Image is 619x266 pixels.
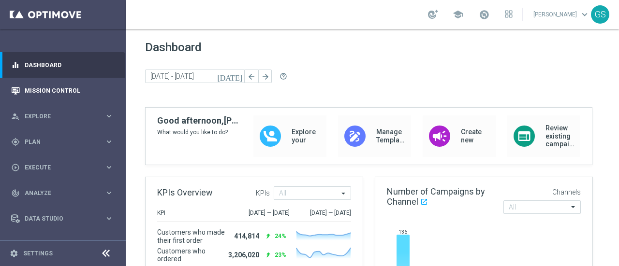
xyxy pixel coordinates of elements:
[11,87,114,95] button: Mission Control
[11,138,104,146] div: Plan
[11,112,114,120] button: person_search Explore keyboard_arrow_right
[25,78,114,103] a: Mission Control
[11,112,20,121] i: person_search
[11,61,114,69] button: equalizer Dashboard
[11,163,104,172] div: Execute
[11,189,114,197] button: track_changes Analyze keyboard_arrow_right
[11,112,104,121] div: Explore
[11,189,20,197] i: track_changes
[25,231,101,257] a: Optibot
[11,240,20,249] i: lightbulb
[104,188,114,197] i: keyboard_arrow_right
[104,137,114,146] i: keyboard_arrow_right
[25,52,114,78] a: Dashboard
[10,249,18,258] i: settings
[25,113,104,119] span: Explore
[25,216,104,222] span: Data Studio
[11,215,114,223] button: Data Studio keyboard_arrow_right
[11,138,114,146] button: gps_fixed Plan keyboard_arrow_right
[11,138,20,146] i: gps_fixed
[453,9,463,20] span: school
[104,214,114,223] i: keyboard_arrow_right
[104,112,114,121] i: keyboard_arrow_right
[104,163,114,172] i: keyboard_arrow_right
[23,251,53,256] a: Settings
[11,231,114,257] div: Optibot
[11,78,114,103] div: Mission Control
[25,165,104,170] span: Execute
[11,164,114,171] button: play_circle_outline Execute keyboard_arrow_right
[11,163,20,172] i: play_circle_outline
[11,61,20,70] i: equalizer
[532,7,591,22] a: [PERSON_NAME]keyboard_arrow_down
[591,5,609,24] div: GS
[25,190,104,196] span: Analyze
[579,9,590,20] span: keyboard_arrow_down
[11,214,104,223] div: Data Studio
[11,52,114,78] div: Dashboard
[25,139,104,145] span: Plan
[11,189,104,197] div: Analyze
